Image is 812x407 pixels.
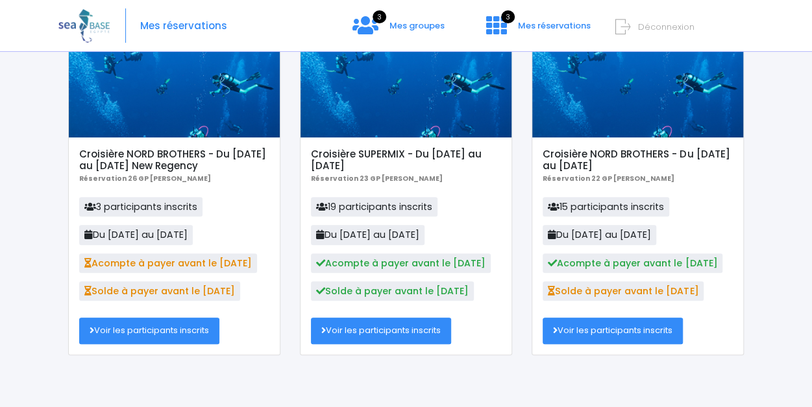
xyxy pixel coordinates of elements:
[311,318,451,343] a: Voir les participants inscrits
[476,24,598,36] a: 3 Mes réservations
[543,318,683,343] a: Voir les participants inscrits
[543,225,656,244] span: Du [DATE] au [DATE]
[79,197,203,216] span: 3 participants inscrits
[638,21,695,33] span: Déconnexion
[79,281,240,301] span: Solde à payer avant le [DATE]
[311,253,491,273] span: Acompte à payer avant le [DATE]
[79,148,269,172] h5: Croisière NORD BROTHERS - Du [DATE] au [DATE] New Regency
[311,281,474,301] span: Solde à payer avant le [DATE]
[342,24,455,36] a: 3 Mes groupes
[311,174,443,183] b: Réservation 23 GP [PERSON_NAME]
[79,253,257,273] span: Acompte à payer avant le [DATE]
[501,10,515,23] span: 3
[389,19,445,32] span: Mes groupes
[311,225,424,244] span: Du [DATE] au [DATE]
[518,19,591,32] span: Mes réservations
[373,10,386,23] span: 3
[79,318,219,343] a: Voir les participants inscrits
[543,197,669,216] span: 15 participants inscrits
[543,148,732,172] h5: Croisière NORD BROTHERS - Du [DATE] au [DATE]
[311,148,500,172] h5: Croisière SUPERMIX - Du [DATE] au [DATE]
[311,197,437,216] span: 19 participants inscrits
[79,225,193,244] span: Du [DATE] au [DATE]
[79,174,211,183] b: Réservation 26 GP [PERSON_NAME]
[543,281,704,301] span: Solde à payer avant le [DATE]
[543,253,722,273] span: Acompte à payer avant le [DATE]
[543,174,674,183] b: Réservation 22 GP [PERSON_NAME]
